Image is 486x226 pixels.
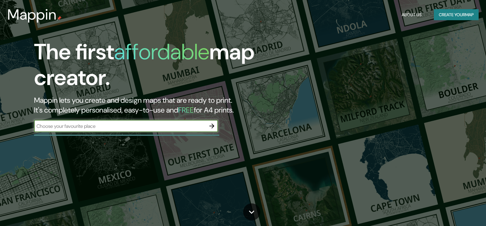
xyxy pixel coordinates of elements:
[178,105,194,115] h5: FREE
[7,6,57,23] h3: Mappin
[114,38,209,66] h1: affordable
[34,39,277,95] h1: The first map creator.
[399,9,424,20] button: About Us
[434,9,479,20] button: Create yourmap
[34,95,277,115] h2: Mappin lets you create and design maps that are ready to print. It's completely personalised, eas...
[34,123,206,130] input: Choose your favourite place
[57,16,62,21] img: mappin-pin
